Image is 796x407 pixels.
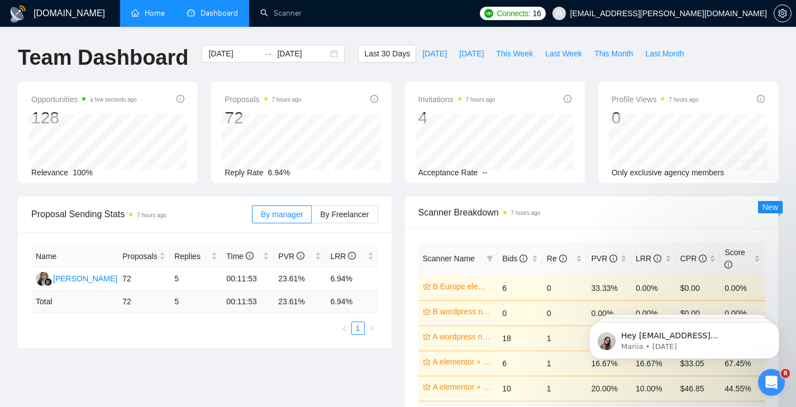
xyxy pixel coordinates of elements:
span: info-circle [654,255,661,262]
span: 16 [533,7,541,20]
span: Dashboard [201,8,238,18]
a: A elementor + description [433,356,492,368]
button: right [365,322,378,335]
span: info-circle [519,255,527,262]
time: 7 hours ago [466,97,495,103]
li: Previous Page [338,322,351,335]
td: 44.55% [720,376,765,401]
div: 0 [612,107,699,128]
td: 1 [542,325,587,351]
div: 4 [418,107,495,128]
td: 0 [498,300,542,325]
span: Proposals [122,250,157,262]
span: filter [487,255,493,262]
span: Invitations [418,93,495,106]
span: info-circle [724,261,732,269]
button: Last 30 Days [358,45,416,63]
td: 1 [542,376,587,401]
div: 72 [225,107,301,128]
td: $0.00 [676,275,721,300]
td: 5 [170,291,222,313]
span: crown [423,333,431,341]
time: 7 hours ago [137,212,166,218]
th: Proposals [118,246,170,267]
li: 1 [351,322,365,335]
span: 100% [73,168,93,177]
span: setting [774,9,791,18]
span: [DATE] [422,47,447,60]
td: 6 [498,275,542,300]
a: GA[PERSON_NAME] [36,274,117,282]
img: logo [9,5,27,23]
span: Last Week [545,47,582,60]
span: This Month [594,47,633,60]
a: A wordpress no budget $20+ [433,331,492,343]
span: Time [226,252,253,261]
span: Scanner Name [423,254,475,263]
span: crown [423,383,431,391]
p: Message from Mariia, sent 3w ago [49,43,193,53]
button: Last Month [639,45,690,63]
span: swap-right [264,49,273,58]
span: right [368,325,375,332]
button: [DATE] [453,45,490,63]
span: This Week [496,47,533,60]
button: This Month [588,45,639,63]
span: Reply Rate [225,168,263,177]
span: Connects: [497,7,530,20]
time: 7 hours ago [511,210,541,216]
a: 1 [352,322,364,334]
span: Proposal Sending Stats [31,207,252,221]
input: End date [277,47,328,60]
span: dashboard [187,9,195,17]
time: 7 hours ago [669,97,698,103]
span: crown [423,282,431,290]
td: 18 [498,325,542,351]
span: crown [423,358,431,366]
td: 6.94% [326,267,378,291]
span: LRR [330,252,356,261]
th: Name [31,246,118,267]
time: a few seconds ago [90,97,136,103]
div: 128 [31,107,137,128]
a: A elementor + description $20 [433,381,492,393]
span: 8 [781,369,790,378]
span: Profile Views [612,93,699,106]
td: 6.94 % [326,291,378,313]
span: PVR [278,252,304,261]
h1: Team Dashboard [18,45,188,71]
td: 72 [118,291,170,313]
td: 00:11:53 [222,291,274,313]
input: Start date [208,47,259,60]
button: Last Week [539,45,588,63]
span: crown [423,308,431,315]
iframe: Intercom notifications message [573,299,796,377]
span: info-circle [177,95,184,103]
td: 6 [498,351,542,376]
span: Relevance [31,168,68,177]
span: info-circle [699,255,707,262]
td: 33.33% [587,275,631,300]
span: Replies [174,250,209,262]
iframe: Intercom live chat [758,369,785,396]
a: B wordpress no budget [433,305,492,318]
td: 23.61% [274,267,326,291]
img: GA [36,272,50,286]
td: 10 [498,376,542,401]
a: setting [774,9,792,18]
span: info-circle [564,95,571,103]
div: [PERSON_NAME] [53,272,117,285]
td: 00:11:53 [222,267,274,291]
td: Total [31,291,118,313]
span: filter [484,250,495,267]
span: PVR [591,254,617,263]
span: Re [547,254,567,263]
td: $46.85 [676,376,721,401]
span: info-circle [609,255,617,262]
li: Next Page [365,322,378,335]
td: 5 [170,267,222,291]
a: B Europe elementor* [433,280,492,293]
button: setting [774,4,792,22]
